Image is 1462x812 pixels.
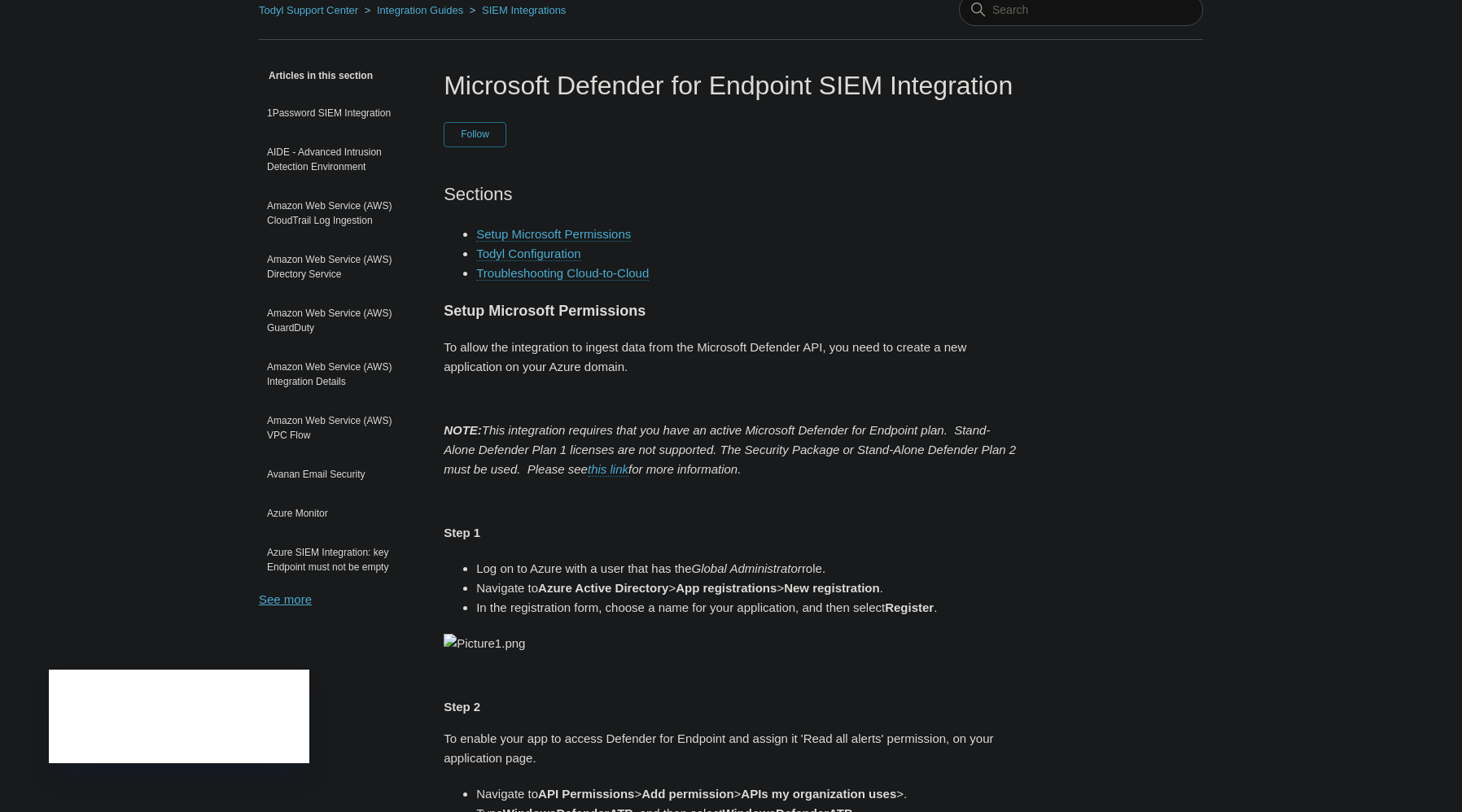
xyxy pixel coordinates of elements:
p: To allow the integration to ingest data from the Microsoft Defender API, you need to create a new... [444,338,1018,377]
img: Picture1.png [444,634,525,653]
a: Troubleshooting Cloud-to-Cloud [476,266,649,281]
strong: App registrations [676,581,777,595]
a: Azure Monitor [259,498,419,529]
a: Avanan Email Security [259,459,419,490]
strong: Azure Active Directory [538,581,668,595]
em: This integration requires that you have an active Microsoft Defender for Endpoint plan. Stand-Alo... [444,423,1016,476]
li: Integration Guides [361,4,466,16]
strong: Add permission [641,787,733,801]
li: Log on to Azure with a user that has the role. [476,559,1018,578]
strong: Step 2 [444,700,480,714]
h3: Setup Microsoft Permissions [444,299,1018,323]
strong: APIs my organization uses [741,787,896,801]
p: To enable your app to access Defender for Endpoint and assign it 'Read all alerts' permission, on... [444,729,1018,768]
h2: Sections [444,180,1018,208]
a: Amazon Web Service (AWS) CloudTrail Log Ingestion [259,190,419,236]
li: Navigate to > > >. [476,784,1018,804]
a: 1Password SIEM Integration [259,98,419,129]
a: Integration Guides [377,4,463,16]
strong: Step 1 [444,526,480,539]
a: this link [588,462,628,477]
strong: API Permissions [538,787,634,801]
em: Global Administrator [692,561,802,575]
strong: NOTE: [444,423,482,437]
a: AIDE - Advanced Intrusion Detection Environment [259,137,419,182]
a: Todyl Support Center [259,4,358,16]
li: In the registration form, choose a name for your application, and then select . [476,598,1018,618]
a: Setup Microsoft Permissions [476,227,631,242]
li: SIEM Integrations [466,4,567,16]
button: Follow Article [444,122,506,146]
h1: Microsoft Defender for Endpoint SIEM Integration [444,66,1018,105]
strong: Register [885,600,934,614]
a: Amazon Web Service (AWS) Integration Details [259,351,419,397]
a: Todyl Configuration [476,247,580,261]
iframe: Todyl Status [49,670,309,763]
span: Articles in this section [259,70,373,81]
strong: New registration [784,581,880,595]
a: Amazon Web Service (AWS) GuardDuty [259,298,419,343]
a: SIEM Integrations [482,4,566,16]
li: Navigate to > > . [476,578,1018,598]
a: See more [259,592,312,606]
a: Amazon Web Service (AWS) Directory Service [259,244,419,290]
a: Azure SIEM Integration: key Endpoint must not be empty [259,537,419,583]
a: Amazon Web Service (AWS) VPC Flow [259,405,419,451]
li: Todyl Support Center [259,4,361,16]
